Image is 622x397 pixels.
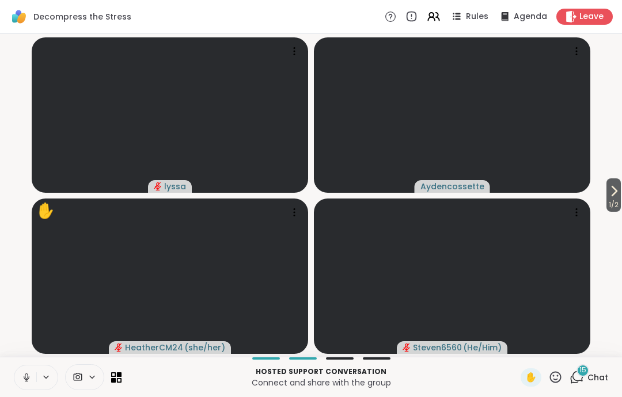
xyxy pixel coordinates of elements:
[606,178,621,212] button: 1/2
[115,343,123,352] span: audio-muted
[420,181,484,192] span: Aydencossette
[606,198,621,212] span: 1 / 2
[9,7,29,26] img: ShareWell Logomark
[184,342,225,353] span: ( she/her )
[579,365,586,375] span: 15
[36,200,55,222] div: ✋
[128,377,514,388] p: Connect and share with the group
[33,11,131,22] span: Decompress the Stress
[466,11,488,22] span: Rules
[128,367,514,377] p: Hosted support conversation
[514,11,547,22] span: Agenda
[525,371,537,384] span: ✋
[579,11,604,22] span: Leave
[154,182,162,190] span: audio-muted
[587,372,608,383] span: Chat
[403,343,411,352] span: audio-muted
[463,342,502,353] span: ( He/Him )
[413,342,462,353] span: Steven6560
[164,181,186,192] span: lyssa
[125,342,183,353] span: HeatherCM24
